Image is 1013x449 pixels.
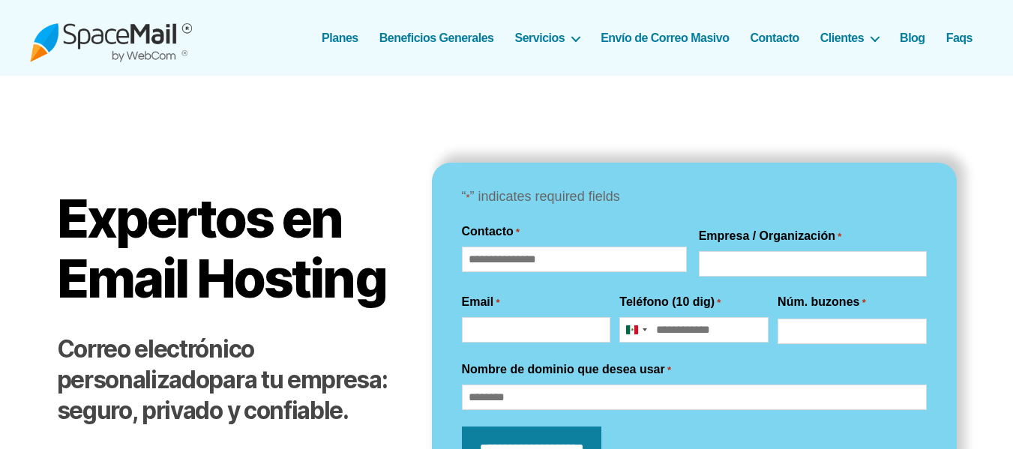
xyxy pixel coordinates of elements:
[620,318,652,342] button: Selected country
[699,227,842,245] label: Empresa / Organización
[57,189,402,308] h1: Expertos en Email Hosting
[515,31,580,45] a: Servicios
[322,31,358,45] a: Planes
[30,13,192,62] img: Spacemail
[778,293,866,311] label: Núm. buzones
[462,223,520,241] legend: Contacto
[820,31,879,45] a: Clientes
[462,185,927,209] p: “ ” indicates required fields
[601,31,729,45] a: Envío de Correo Masivo
[750,31,799,45] a: Contacto
[57,334,402,427] h2: para tu empresa: seguro, privado y confiable.
[379,31,494,45] a: Beneficios Generales
[330,31,983,45] nav: Horizontal
[462,293,500,311] label: Email
[462,361,671,379] label: Nombre de dominio que desea usar
[619,293,721,311] label: Teléfono (10 dig)
[900,31,925,45] a: Blog
[57,334,254,394] strong: Correo electrónico personalizado
[946,31,973,45] a: Faqs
